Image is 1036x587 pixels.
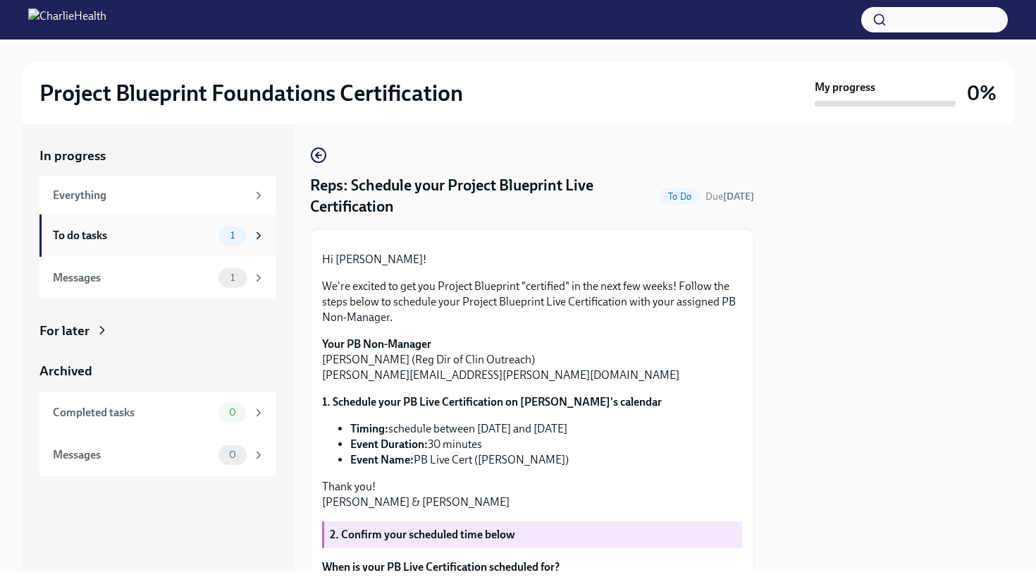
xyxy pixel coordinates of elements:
strong: Timing: [350,422,388,435]
span: 1 [222,272,243,283]
span: 0 [221,407,245,418]
strong: 2. Confirm your scheduled time below [330,528,515,541]
li: 30 minutes [350,437,742,452]
p: Thank you! [PERSON_NAME] & [PERSON_NAME] [322,479,742,510]
a: To do tasks1 [39,214,276,257]
a: Completed tasks0 [39,392,276,434]
a: Everything [39,176,276,214]
a: Messages1 [39,257,276,299]
li: PB Live Cert ([PERSON_NAME]) [350,452,742,468]
li: schedule between [DATE] and [DATE] [350,421,742,437]
a: Archived [39,362,276,380]
h3: 0% [967,80,997,106]
label: When is your PB Live Certification scheduled for? [322,559,742,575]
div: Completed tasks [53,405,213,420]
div: Messages [53,447,213,463]
p: Hi [PERSON_NAME]! [322,252,742,267]
span: Due [705,190,754,202]
div: For later [39,322,90,340]
strong: Your PB Non-Manager [322,337,431,351]
span: 0 [221,449,245,460]
h2: Project Blueprint Foundations Certification [39,79,463,107]
a: In progress [39,147,276,165]
span: September 19th, 2025 11:00 [705,190,754,203]
p: We're excited to get you Project Blueprint "certified" in the next few weeks! Follow the steps be... [322,279,742,325]
p: [PERSON_NAME] (Reg Dir of Clin Outreach) [PERSON_NAME][EMAIL_ADDRESS][PERSON_NAME][DOMAIN_NAME] [322,337,742,383]
strong: [DATE] [723,190,754,202]
a: For later [39,322,276,340]
strong: My progress [815,80,875,95]
strong: 1. Schedule your PB Live Certification on [PERSON_NAME]'s calendar [322,395,662,409]
strong: Event Name: [350,453,414,466]
strong: Event Duration: [350,437,428,451]
div: To do tasks [53,228,213,243]
span: To Do [660,191,700,202]
img: CharlieHealth [28,8,106,31]
div: Messages [53,270,213,286]
a: Messages0 [39,434,276,476]
span: 1 [222,230,243,241]
div: Everything [53,188,247,203]
h4: Reps: Schedule your Project Blueprint Live Certification [310,175,654,217]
